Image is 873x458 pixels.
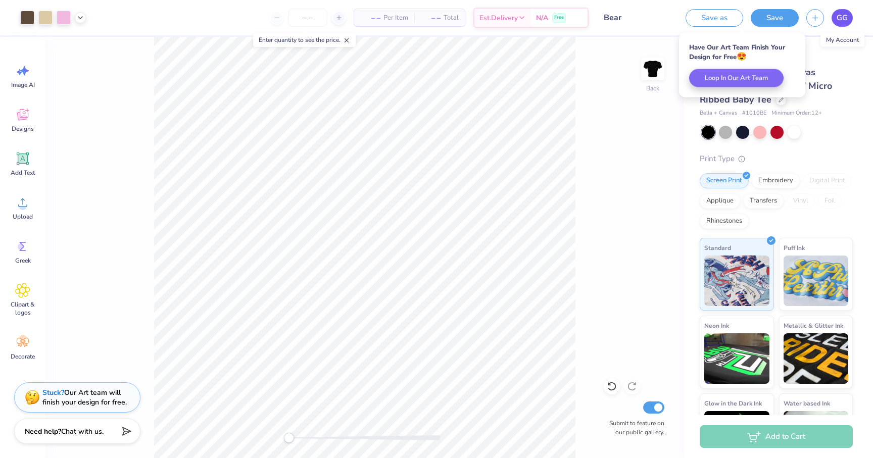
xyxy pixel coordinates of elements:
span: 😍 [737,51,747,62]
span: Minimum Order: 12 + [771,109,822,118]
span: Total [444,13,459,23]
span: Greek [15,257,31,265]
img: Metallic & Glitter Ink [784,333,849,384]
div: Applique [700,193,740,209]
img: Back [643,59,663,79]
span: Image AI [11,81,35,89]
img: Standard [704,256,769,306]
a: GG [832,9,853,27]
span: # 1010BE [742,109,766,118]
span: Metallic & Glitter Ink [784,320,843,331]
span: Add Text [11,169,35,177]
div: Have Our Art Team Finish Your Design for Free [689,43,795,62]
strong: Stuck? [42,388,64,397]
span: Per Item [383,13,408,23]
div: Rhinestones [700,214,749,229]
span: Decorate [11,352,35,361]
div: Transfers [743,193,784,209]
span: Neon Ink [704,320,729,331]
div: Our Art team will finish your design for free. [42,388,127,407]
span: Standard [704,242,731,253]
span: N/A [536,13,548,23]
span: Water based Ink [784,398,830,409]
span: – – [420,13,441,23]
div: Embroidery [752,173,800,188]
input: Untitled Design [596,8,670,28]
button: Save as [686,9,743,27]
div: Screen Print [700,173,749,188]
div: My Account [820,33,864,47]
span: Bella + Canvas [700,109,737,118]
label: Submit to feature on our public gallery. [604,419,664,437]
div: Foil [818,193,842,209]
span: Chat with us. [61,427,104,436]
div: Back [646,84,659,93]
strong: Need help? [25,427,61,436]
input: – – [288,9,327,27]
div: Enter quantity to see the price. [253,33,356,47]
button: Loop In Our Art Team [689,69,784,87]
div: Print Type [700,153,853,165]
button: Save [751,9,799,27]
span: Puff Ink [784,242,805,253]
span: GG [837,12,848,24]
div: Vinyl [787,193,815,209]
span: Free [554,14,564,21]
span: Est. Delivery [479,13,518,23]
span: Upload [13,213,33,221]
span: – – [360,13,380,23]
span: Glow in the Dark Ink [704,398,762,409]
span: Clipart & logos [6,300,39,317]
div: Accessibility label [284,433,294,443]
span: Designs [12,125,34,133]
div: Digital Print [803,173,852,188]
img: Puff Ink [784,256,849,306]
img: Neon Ink [704,333,769,384]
